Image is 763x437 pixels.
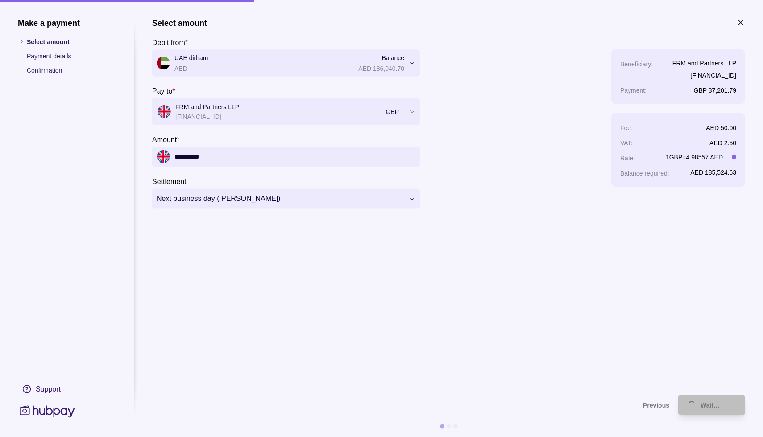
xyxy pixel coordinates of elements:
[175,102,381,111] p: FRM and Partners LLP
[152,135,177,143] p: Amount
[706,124,736,131] p: AED 50.00
[174,147,415,167] input: amount
[620,139,633,146] p: VAT :
[694,86,736,94] p: GBP 37,201.79
[672,58,736,68] p: FRM and Partners LLP
[36,384,61,394] div: Support
[620,124,633,131] p: Fee :
[18,380,116,398] a: Support
[152,177,186,185] p: Settlement
[152,18,207,28] h1: Select amount
[701,402,720,409] span: Wait…
[18,18,116,28] h1: Make a payment
[678,395,745,415] button: Wait…
[152,134,179,144] label: Amount
[27,65,116,75] p: Confirmation
[709,139,736,146] p: AED 2.50
[690,168,736,176] p: AED 185,524.63
[620,86,647,94] p: Payment :
[620,60,653,67] p: Beneficiary :
[152,37,188,47] label: Debit from
[672,70,736,80] p: [FINANCIAL_ID]
[643,402,669,409] span: Previous
[666,152,723,162] p: 1 GBP = 4.98557 AED
[27,37,116,46] p: Select amount
[157,150,170,163] img: gb
[152,176,186,186] label: Settlement
[620,169,669,176] p: Balance required :
[152,85,175,96] label: Pay to
[152,395,669,415] button: Previous
[152,87,172,94] p: Pay to
[152,38,185,46] p: Debit from
[27,51,116,61] p: Payment details
[158,105,171,118] img: gb
[620,154,635,161] p: Rate :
